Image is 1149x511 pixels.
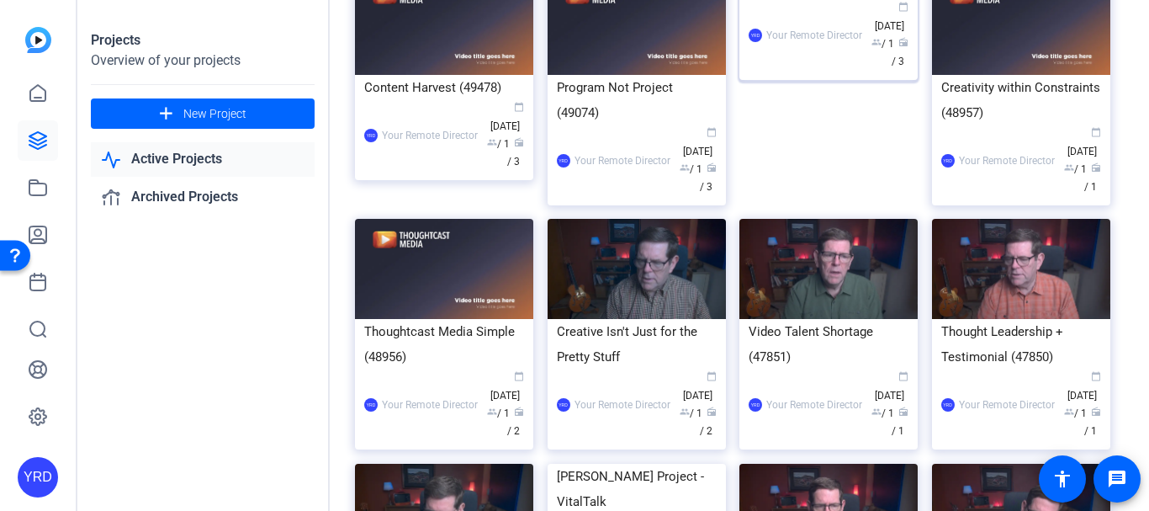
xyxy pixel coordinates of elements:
[941,398,955,412] div: YRD
[487,138,510,150] span: / 1
[898,2,908,12] span: calendar_today
[364,319,524,370] div: Thoughtcast Media Simple (48956)
[18,457,58,498] div: YRD
[871,38,894,50] span: / 1
[1091,162,1101,173] span: radio
[898,407,908,417] span: radio
[700,407,717,437] span: / 2
[680,407,690,417] span: group
[490,103,524,132] span: [DATE]
[749,319,908,370] div: Video Talent Shortage (47851)
[766,397,862,413] div: Your Remote Director
[514,371,524,381] span: calendar_today
[156,104,177,125] mat-icon: add
[183,105,246,123] span: New Project
[680,162,690,173] span: group
[382,397,478,413] div: Your Remote Director
[683,128,717,157] span: [DATE]
[1084,163,1101,193] span: / 1
[574,397,670,413] div: Your Remote Director
[1107,469,1127,489] mat-icon: message
[514,407,524,417] span: radio
[766,27,862,44] div: Your Remote Director
[557,398,570,412] div: YRD
[1064,162,1074,173] span: group
[959,152,1055,169] div: Your Remote Director
[1064,407,1074,417] span: group
[898,371,908,381] span: calendar_today
[871,407,882,417] span: group
[1091,407,1101,417] span: radio
[749,398,762,412] div: YRD
[680,407,702,419] span: / 1
[91,98,315,129] button: New Project
[91,142,315,177] a: Active Projects
[574,152,670,169] div: Your Remote Director
[871,407,894,419] span: / 1
[941,75,1101,125] div: Creativity within Constraints (48957)
[514,137,524,147] span: radio
[871,37,882,47] span: group
[91,30,315,51] div: Projects
[487,137,497,147] span: group
[557,319,717,370] div: Creative Isn't Just for the Pretty Stuff
[1064,163,1087,175] span: / 1
[1091,371,1101,381] span: calendar_today
[1084,407,1101,437] span: / 1
[1091,127,1101,137] span: calendar_today
[490,372,524,402] span: [DATE]
[364,129,378,142] div: YRD
[364,398,378,412] div: YRD
[941,154,955,168] div: YRD
[557,154,570,168] div: YRD
[700,163,717,193] span: / 3
[382,127,478,144] div: Your Remote Director
[507,407,524,437] span: / 2
[707,407,717,417] span: radio
[487,407,510,419] span: / 1
[25,27,51,53] img: blue-gradient.svg
[707,371,717,381] span: calendar_today
[707,127,717,137] span: calendar_today
[514,102,524,112] span: calendar_today
[680,163,702,175] span: / 1
[1064,407,1087,419] span: / 1
[941,319,1101,370] div: Thought Leadership + Testimonial (47850)
[1052,469,1072,489] mat-icon: accessibility
[707,162,717,173] span: radio
[487,407,497,417] span: group
[898,37,908,47] span: radio
[892,38,908,67] span: / 3
[557,75,717,125] div: Program Not Project (49074)
[91,180,315,215] a: Archived Projects
[507,138,524,168] span: / 3
[91,51,315,71] div: Overview of your projects
[892,407,908,437] span: / 1
[364,75,524,100] div: Content Harvest (49478)
[959,397,1055,413] div: Your Remote Director
[749,29,762,42] div: YRD
[1067,128,1101,157] span: [DATE]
